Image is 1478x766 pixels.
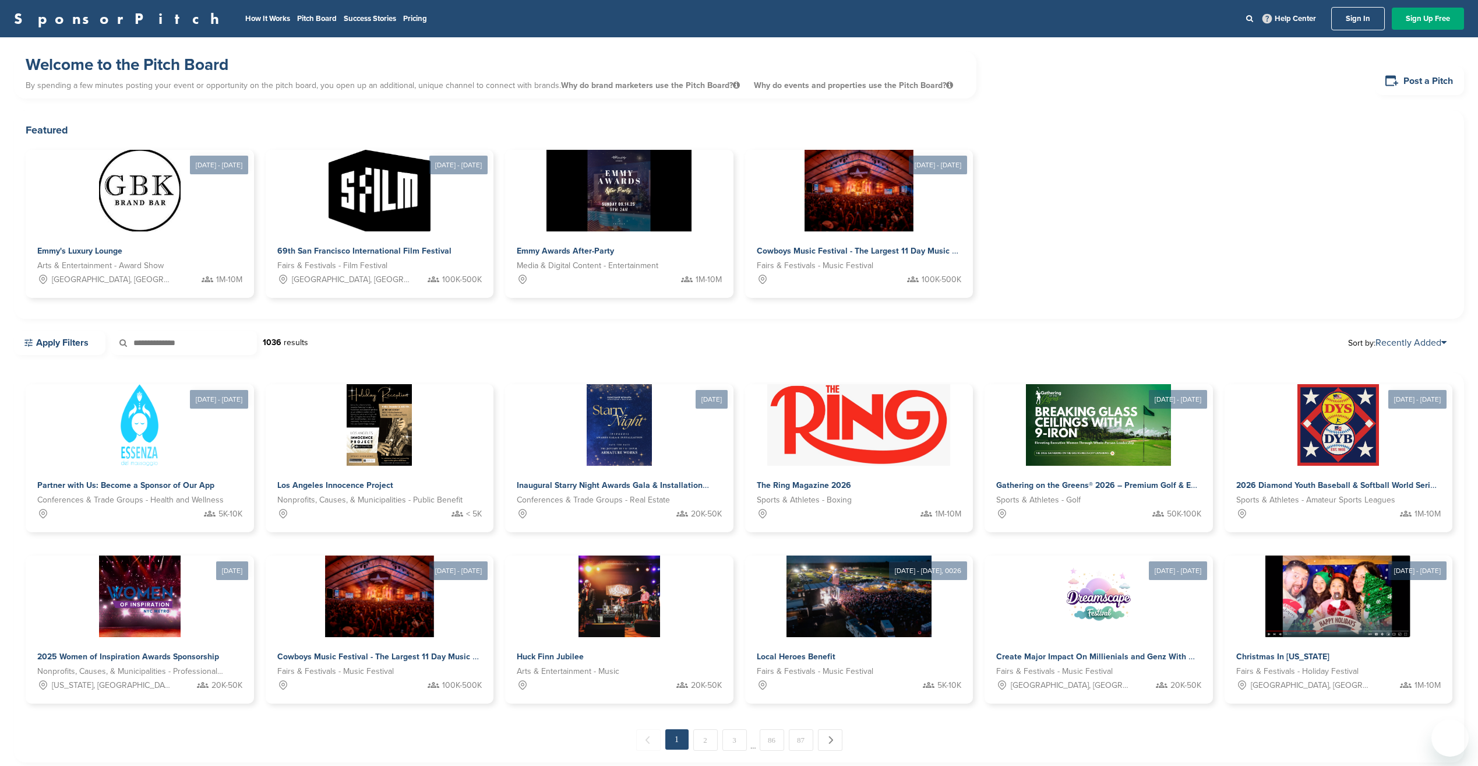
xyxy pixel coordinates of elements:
[996,480,1345,490] span: Gathering on the Greens® 2026 – Premium Golf & Executive Women Sponsorship Experience
[1331,7,1385,30] a: Sign In
[636,729,661,751] span: ← Previous
[505,556,733,704] a: Sponsorpitch & Huck Finn Jubilee Arts & Entertainment - Music 20K-50K
[1297,384,1379,466] img: Sponsorpitch &
[757,259,873,272] span: Fairs & Festivals - Music Festival
[760,729,784,751] a: 86
[216,273,242,286] span: 1M-10M
[37,246,122,256] span: Emmy's Luxury Lounge
[403,14,427,23] a: Pricing
[1170,679,1201,692] span: 20K-50K
[745,384,973,532] a: Sponsorpitch & The Ring Magazine 2026 Sports & Athletes - Boxing 1M-10M
[442,679,482,692] span: 100K-500K
[37,652,219,662] span: 2025 Women of Inspiration Awards Sponsorship
[218,508,242,521] span: 5K-10K
[1236,494,1395,507] span: Sports & Athletes - Amateur Sports Leagues
[517,665,619,678] span: Arts & Entertainment - Music
[786,556,932,637] img: Sponsorpitch &
[722,729,747,751] a: 3
[1265,556,1411,637] img: Sponsorpitch &
[665,729,689,750] em: 1
[1225,537,1453,704] a: [DATE] - [DATE] Sponsorpitch & Christmas In [US_STATE] Fairs & Festivals - Holiday Festival [GEOG...
[52,273,170,286] span: [GEOGRAPHIC_DATA], [GEOGRAPHIC_DATA]
[190,156,248,174] div: [DATE] - [DATE]
[277,480,393,490] span: Los Angeles Innocence Project
[266,537,494,704] a: [DATE] - [DATE] Sponsorpitch & Cowboys Music Festival - The Largest 11 Day Music Festival in [GEO...
[1375,66,1464,95] a: Post a Pitch
[347,384,412,466] img: Sponsorpitch &
[14,331,105,355] a: Apply Filters
[284,338,308,347] span: results
[1149,390,1207,409] div: [DATE] - [DATE]
[757,652,835,662] span: Local Heroes Benefit
[757,246,1077,256] span: Cowboys Music Festival - The Largest 11 Day Music Festival in [GEOGRAPHIC_DATA]
[517,246,614,256] span: Emmy Awards After-Party
[767,384,950,466] img: Sponsorpitch &
[750,729,756,750] span: …
[1375,337,1447,349] a: Recently Added
[754,80,953,90] span: Why do events and properties use the Pitch Board?
[691,679,722,692] span: 20K-50K
[696,390,728,409] div: [DATE]
[292,273,410,286] span: [GEOGRAPHIC_DATA], [GEOGRAPHIC_DATA]
[587,384,652,466] img: Sponsorpitch &
[517,652,584,662] span: Huck Finn Jubilee
[277,665,394,678] span: Fairs & Festivals - Music Festival
[745,131,973,298] a: [DATE] - [DATE] Sponsorpitch & Cowboys Music Festival - The Largest 11 Day Music Festival in [GEO...
[1392,8,1464,30] a: Sign Up Free
[121,384,158,466] img: Sponsorpitch &
[1414,679,1441,692] span: 1M-10M
[691,508,722,521] span: 20K-50K
[37,480,214,490] span: Partner with Us: Become a Sponsor of Our App
[757,480,851,490] span: The Ring Magazine 2026
[429,561,488,580] div: [DATE] - [DATE]
[789,729,813,751] a: 87
[1260,12,1318,26] a: Help Center
[517,494,670,507] span: Conferences & Trade Groups - Real Estate
[889,561,967,580] div: [DATE] - [DATE], 0026
[1251,679,1369,692] span: [GEOGRAPHIC_DATA], [GEOGRAPHIC_DATA]
[1225,366,1453,532] a: [DATE] - [DATE] Sponsorpitch & 2026 Diamond Youth Baseball & Softball World Series Sponsorships S...
[696,273,722,286] span: 1M-10M
[1431,719,1469,757] iframe: Button to launch messaging window
[996,652,1292,662] span: Create Major Impact On Millienials and Genz With Dreamscape Music Festival
[26,75,965,96] p: By spending a few minutes posting your event or opportunity on the pitch board, you open up an ad...
[1388,390,1447,409] div: [DATE] - [DATE]
[937,679,961,692] span: 5K-10K
[1026,384,1171,466] img: Sponsorpitch &
[99,556,181,637] img: Sponsorpitch &
[909,156,967,174] div: [DATE] - [DATE]
[1236,665,1359,678] span: Fairs & Festivals - Holiday Festival
[996,665,1113,678] span: Fairs & Festivals - Music Festival
[216,561,248,580] div: [DATE]
[26,537,254,704] a: [DATE] Sponsorpitch & 2025 Women of Inspiration Awards Sponsorship Nonprofits, Causes, & Municipa...
[1058,556,1140,637] img: Sponsorpitch &
[1236,652,1329,662] span: Christmas In [US_STATE]
[935,508,961,521] span: 1M-10M
[561,80,742,90] span: Why do brand marketers use the Pitch Board?
[578,556,660,637] img: Sponsorpitch &
[277,494,463,507] span: Nonprofits, Causes, & Municipalities - Public Benefit
[805,150,913,231] img: Sponsorpitch &
[1348,338,1447,347] span: Sort by:
[429,156,488,174] div: [DATE] - [DATE]
[211,679,242,692] span: 20K-50K
[26,366,254,532] a: [DATE] - [DATE] Sponsorpitch & Partner with Us: Become a Sponsor of Our App Conferences & Trade G...
[985,366,1213,532] a: [DATE] - [DATE] Sponsorpitch & Gathering on the Greens® 2026 – Premium Golf & Executive Women Spo...
[329,150,431,231] img: Sponsorpitch &
[985,537,1213,704] a: [DATE] - [DATE] Sponsorpitch & Create Major Impact On Millienials and Genz With Dreamscape Music ...
[190,390,248,409] div: [DATE] - [DATE]
[505,150,733,298] a: Sponsorpitch & Emmy Awards After-Party Media & Digital Content - Entertainment 1M-10M
[757,665,873,678] span: Fairs & Festivals - Music Festival
[517,480,703,490] span: Inaugural Starry Night Awards Gala & Installation
[996,494,1081,507] span: Sports & Athletes - Golf
[277,652,597,662] span: Cowboys Music Festival - The Largest 11 Day Music Festival in [GEOGRAPHIC_DATA]
[1167,508,1201,521] span: 50K-100K
[1414,508,1441,521] span: 1M-10M
[245,14,290,23] a: How It Works
[37,665,225,678] span: Nonprofits, Causes, & Municipalities - Professional Development
[14,11,227,26] a: SponsorPitch
[745,537,973,704] a: [DATE] - [DATE], 0026 Sponsorpitch & Local Heroes Benefit Fairs & Festivals - Music Festival 5K-10K
[546,150,692,231] img: Sponsorpitch &
[1011,679,1129,692] span: [GEOGRAPHIC_DATA], [GEOGRAPHIC_DATA]
[277,246,451,256] span: 69th San Francisco International Film Festival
